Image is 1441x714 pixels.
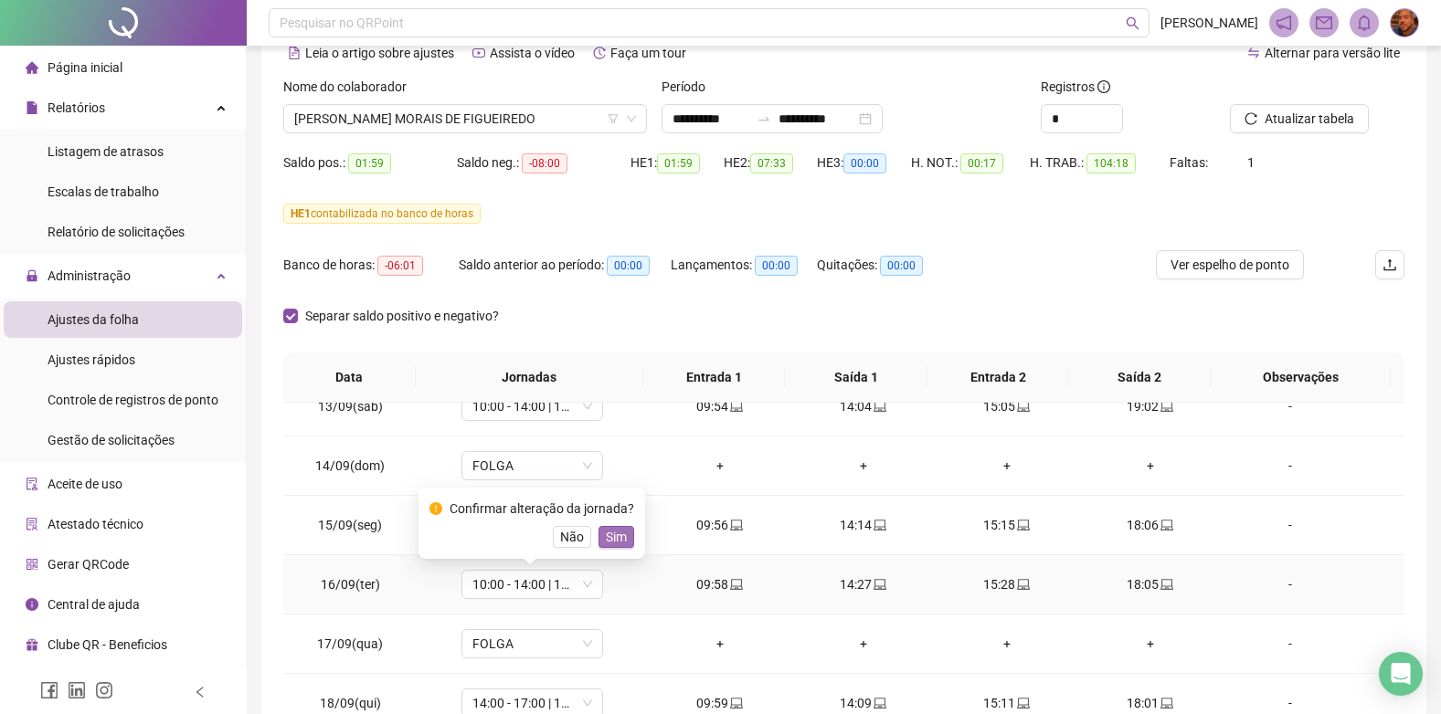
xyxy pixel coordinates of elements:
span: down [626,113,637,124]
div: HE 3: [817,152,910,173]
span: facebook [40,681,58,699]
div: Lançamentos: [671,255,817,276]
span: Escalas de trabalho [48,184,159,199]
div: + [1093,456,1207,476]
div: 09:59 [662,693,777,713]
span: Alternar para versão lite [1265,46,1400,60]
div: + [662,634,777,654]
span: linkedin [68,681,86,699]
span: laptop [1015,697,1030,709]
span: upload [1383,257,1397,272]
span: Listagem de atrasos [48,144,164,159]
span: 00:00 [755,256,798,276]
span: laptop [1159,578,1173,591]
span: 16/09(ter) [321,577,380,592]
div: 14:27 [806,574,920,594]
span: 00:00 [843,153,886,173]
div: - [1236,396,1344,416]
div: - [1236,634,1344,654]
span: laptop [1015,519,1030,531]
span: bell [1356,15,1372,31]
span: filter [608,113,619,124]
span: notification [1276,15,1292,31]
span: laptop [872,578,886,591]
span: info-circle [26,598,38,611]
span: to [757,111,771,126]
span: gift [26,638,38,651]
span: Gerar QRCode [48,557,129,572]
th: Saída 1 [785,352,927,403]
span: 00:00 [607,256,650,276]
span: file-text [288,47,301,59]
div: Banco de horas: [283,255,459,276]
span: mail [1316,15,1332,31]
button: Atualizar tabela [1230,104,1369,133]
span: -08:00 [522,153,567,173]
div: - [1236,456,1344,476]
button: Sim [599,526,634,548]
span: Aceite de uso [48,477,122,491]
div: 09:54 [662,396,777,416]
div: - [1236,574,1344,594]
span: laptop [728,400,743,413]
span: Leia o artigo sobre ajustes [305,46,454,60]
th: Data [283,352,416,403]
span: 00:00 [880,256,923,276]
span: laptop [1015,400,1030,413]
span: Gestão de solicitações [48,433,175,447]
span: search [1126,16,1139,30]
div: - [1236,515,1344,535]
th: Jornadas [416,352,644,403]
div: + [1093,634,1207,654]
div: Open Intercom Messenger [1379,652,1423,696]
span: laptop [728,697,743,709]
th: Saída 2 [1069,352,1211,403]
span: [PERSON_NAME] [1160,13,1258,33]
div: Saldo neg.: [457,152,630,173]
span: 1 [1247,155,1255,170]
span: lock [26,269,38,282]
span: history [593,47,606,59]
span: reload [1245,112,1257,125]
div: + [806,456,920,476]
span: 01:59 [657,153,700,173]
span: HE 1 [291,207,311,220]
span: Assista o vídeo [490,46,575,60]
span: laptop [1015,578,1030,591]
span: FOLGA [472,452,592,479]
th: Entrada 2 [927,352,1069,403]
span: laptop [872,519,886,531]
div: + [806,634,920,654]
span: instagram [95,681,113,699]
div: 18:05 [1093,574,1207,594]
span: Clube QR - Beneficios [48,637,167,652]
img: 94904 [1391,9,1418,37]
span: Ajustes rápidos [48,352,135,367]
span: laptop [1159,697,1173,709]
div: 18:06 [1093,515,1207,535]
div: + [949,456,1064,476]
span: Ver espelho de ponto [1171,255,1289,275]
div: Saldo pos.: [283,152,457,173]
span: left [194,686,207,698]
div: 19:02 [1093,396,1207,416]
span: laptop [1159,519,1173,531]
button: Ver espelho de ponto [1156,250,1304,279]
span: 01:59 [348,153,391,173]
span: Página inicial [48,60,122,75]
span: Não [560,527,584,547]
label: Nome do colaborador [283,77,419,97]
span: 13/09(sáb) [318,399,383,414]
div: Quitações: [817,255,957,276]
div: H. TRAB.: [1030,152,1170,173]
span: home [26,61,38,74]
div: 15:05 [949,396,1064,416]
span: Observações [1225,367,1376,387]
div: 09:58 [662,574,777,594]
span: 104:18 [1086,153,1136,173]
span: Faltas: [1170,155,1211,170]
span: Registros [1041,77,1110,97]
label: Período [662,77,717,97]
span: laptop [728,578,743,591]
div: + [949,634,1064,654]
